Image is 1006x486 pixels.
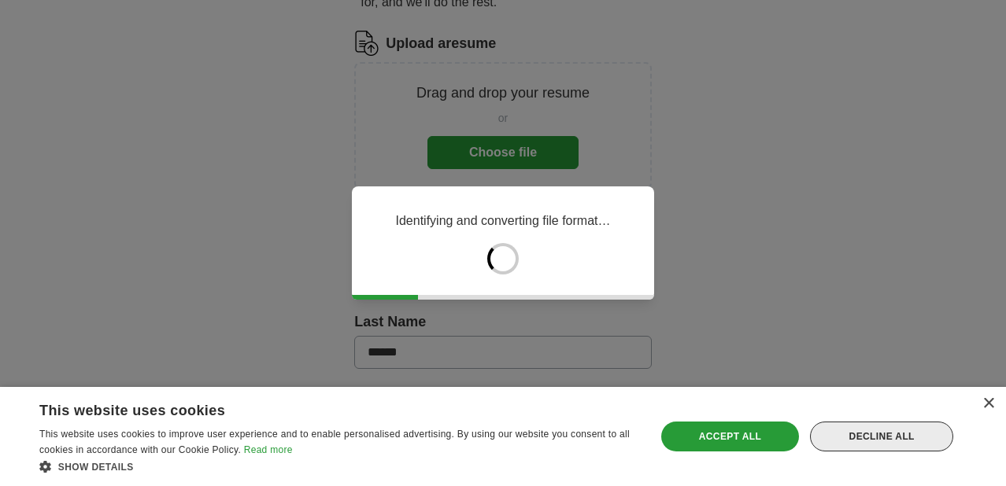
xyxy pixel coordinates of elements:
a: Read more, opens a new window [244,444,293,455]
div: This website uses cookies [39,396,597,420]
p: Identifying and converting file format… [395,212,610,230]
span: Show details [58,462,134,473]
span: This website uses cookies to improve user experience and to enable personalised advertising. By u... [39,429,630,455]
div: Decline all [810,422,953,451]
div: Close [982,398,994,410]
div: Accept all [661,422,800,451]
div: Show details [39,458,637,474]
